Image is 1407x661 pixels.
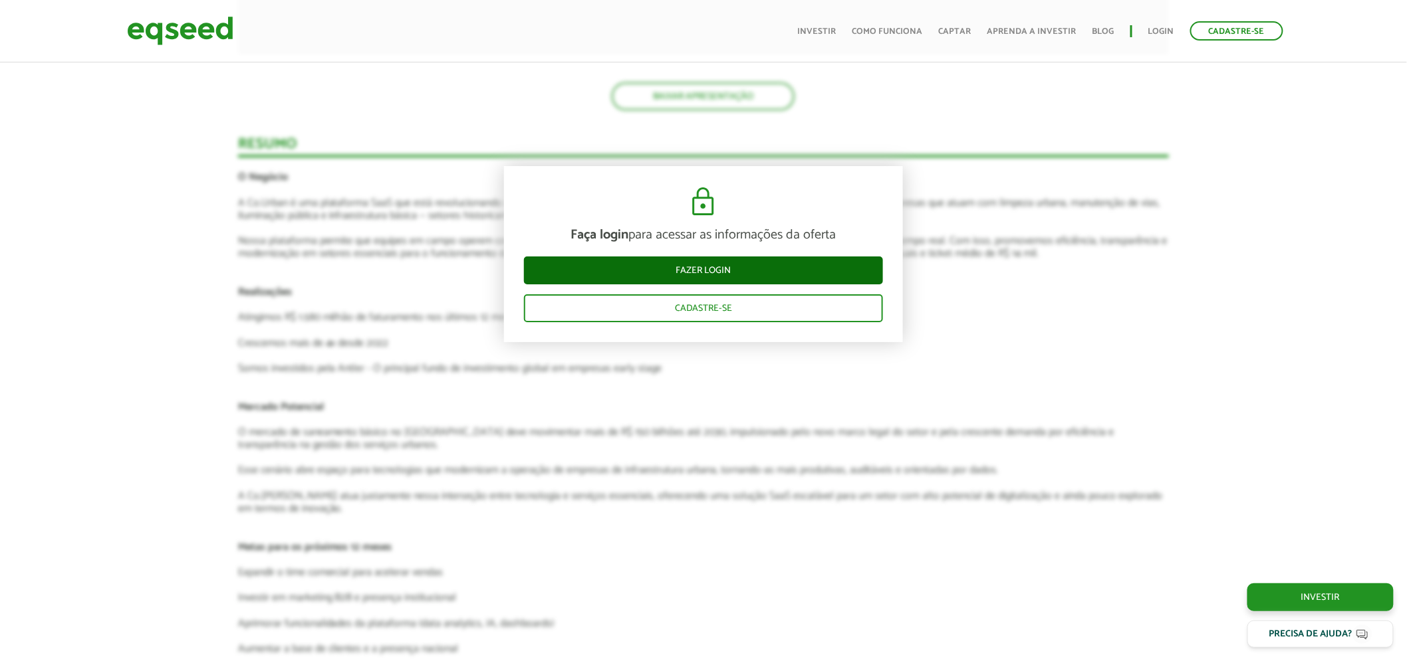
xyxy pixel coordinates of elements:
p: para acessar as informações da oferta [524,227,883,243]
img: cadeado.svg [687,186,719,218]
a: Blog [1092,27,1114,36]
a: Investir [1247,583,1394,611]
a: Aprenda a investir [987,27,1077,36]
a: Cadastre-se [524,294,883,322]
a: Investir [798,27,836,36]
strong: Faça login [571,224,628,246]
a: Fazer login [524,256,883,284]
img: EqSeed [127,13,233,48]
a: Captar [939,27,971,36]
a: Cadastre-se [1190,21,1283,41]
a: Login [1148,27,1174,36]
a: Como funciona [852,27,923,36]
